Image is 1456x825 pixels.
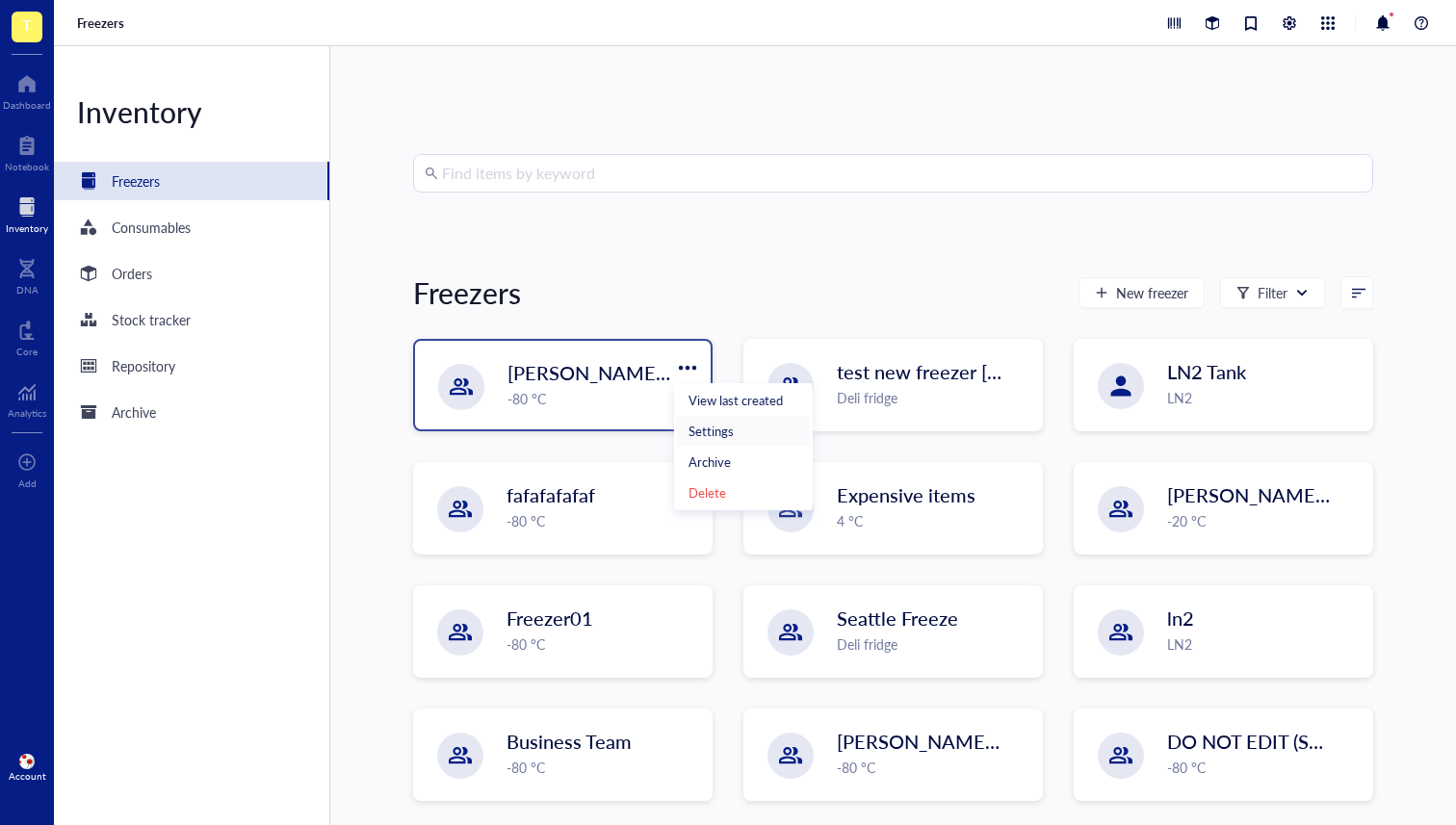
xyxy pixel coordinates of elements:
[1079,277,1205,308] button: New freezer
[837,358,1135,385] span: test new freezer [PERSON_NAME]
[18,477,37,489] div: Add
[112,309,191,330] div: Stock tracker
[1167,481,1402,508] span: [PERSON_NAME]'s Freezer
[54,92,329,131] div: Inventory
[54,300,329,339] a: Stock tracker
[16,346,38,357] div: Core
[19,754,35,769] img: 0d38a47e-085d-4ae2-a406-c371b58e94d9.jpeg
[1167,510,1361,531] div: -20 °C
[837,605,958,632] span: Seattle Freeze
[54,347,329,385] a: Repository
[54,208,329,246] a: Consumables
[507,359,736,386] span: [PERSON_NAME] `[DATE]
[5,161,49,172] div: Notebook
[507,510,700,531] div: -80 °C
[507,633,700,655] div: -80 °C
[689,453,731,471] div: Archive
[1167,633,1361,655] div: LN2
[507,605,593,632] span: Freezer01
[837,481,975,508] span: Expensive items
[507,388,699,409] div: -80 °C
[112,170,160,192] div: Freezers
[1167,605,1194,632] span: ln2
[507,728,632,755] span: Business Team
[16,284,39,296] div: DNA
[112,217,191,238] div: Consumables
[413,273,521,312] div: Freezers
[837,728,1060,755] span: [PERSON_NAME]'s Fridge
[9,770,46,782] div: Account
[837,387,1030,408] div: Deli fridge
[77,14,128,32] a: Freezers
[16,315,38,357] a: Core
[1167,358,1246,385] span: LN2 Tank
[112,355,175,376] div: Repository
[112,263,152,284] div: Orders
[1167,757,1361,778] div: -80 °C
[8,376,46,419] a: Analytics
[689,423,734,440] div: Settings
[837,757,1030,778] div: -80 °C
[3,99,51,111] div: Dashboard
[16,253,39,296] a: DNA
[689,392,783,409] div: View last created
[689,484,726,502] div: Delete
[6,192,48,234] a: Inventory
[837,510,1030,531] div: 4 °C
[1116,285,1188,300] span: New freezer
[22,13,32,37] span: T
[1167,728,1362,755] span: DO NOT EDIT (Shared)
[1258,282,1287,303] div: Filter
[8,407,46,419] div: Analytics
[6,222,48,234] div: Inventory
[5,130,49,172] a: Notebook
[1167,387,1361,408] div: LN2
[507,757,700,778] div: -80 °C
[54,254,329,293] a: Orders
[3,68,51,111] a: Dashboard
[54,393,329,431] a: Archive
[112,401,156,423] div: Archive
[837,633,1030,655] div: Deli fridge
[507,481,595,508] span: fafafafafaf
[54,162,329,200] a: Freezers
